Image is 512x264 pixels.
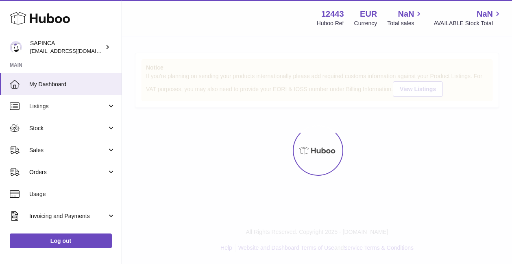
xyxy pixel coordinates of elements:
[434,20,502,27] span: AVAILABLE Stock Total
[29,81,115,88] span: My Dashboard
[10,41,22,53] img: info@sapinca.com
[29,168,107,176] span: Orders
[360,9,377,20] strong: EUR
[387,20,423,27] span: Total sales
[387,9,423,27] a: NaN Total sales
[29,124,107,132] span: Stock
[29,146,107,154] span: Sales
[29,212,107,220] span: Invoicing and Payments
[10,233,112,248] a: Log out
[398,9,414,20] span: NaN
[354,20,377,27] div: Currency
[30,39,103,55] div: SAPINCA
[317,20,344,27] div: Huboo Ref
[321,9,344,20] strong: 12443
[29,190,115,198] span: Usage
[434,9,502,27] a: NaN AVAILABLE Stock Total
[477,9,493,20] span: NaN
[30,48,120,54] span: [EMAIL_ADDRESS][DOMAIN_NAME]
[29,103,107,110] span: Listings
